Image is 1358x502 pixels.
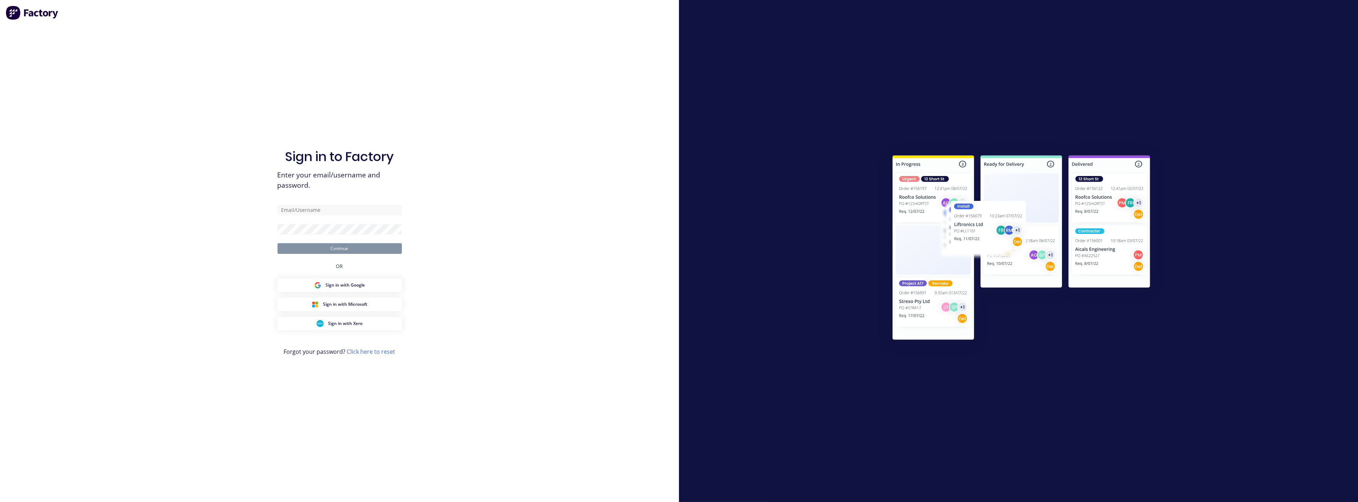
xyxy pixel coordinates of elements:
[277,243,402,254] button: Continue
[312,301,319,308] img: Microsoft Sign in
[277,170,402,191] span: Enter your email/username and password.
[877,141,1166,357] img: Sign in
[347,348,395,356] a: Click here to reset
[284,347,395,356] span: Forgot your password?
[6,6,59,20] img: Factory
[325,282,365,288] span: Sign in with Google
[277,298,402,311] button: Microsoft Sign inSign in with Microsoft
[277,205,402,215] input: Email/Username
[323,301,367,308] span: Sign in with Microsoft
[314,282,321,289] img: Google Sign in
[336,254,343,278] div: OR
[328,320,362,327] span: Sign in with Xero
[277,278,402,292] button: Google Sign inSign in with Google
[285,149,394,164] h1: Sign in to Factory
[277,317,402,330] button: Xero Sign inSign in with Xero
[317,320,324,327] img: Xero Sign in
